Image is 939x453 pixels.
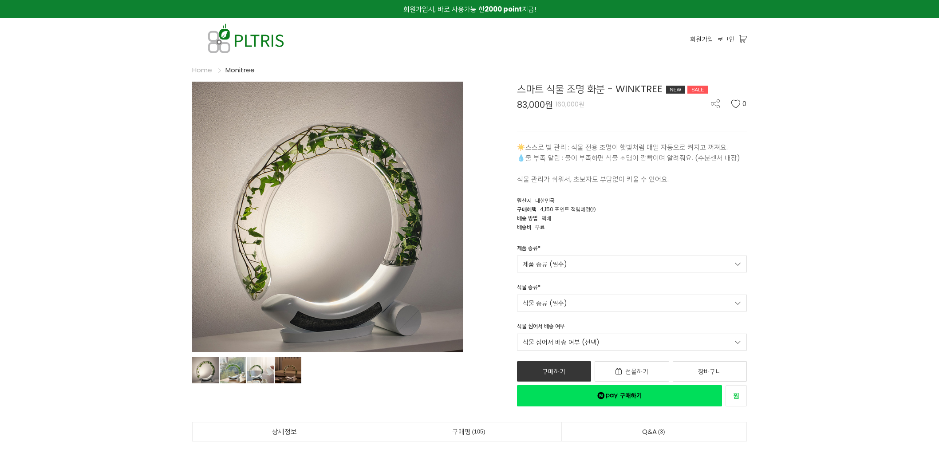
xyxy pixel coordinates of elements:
[517,174,747,185] p: 식물 관리가 쉬워서, 초보자도 부담없이 키울 수 있어요.
[517,295,747,311] a: 식물 종류 (필수)
[517,223,532,231] span: 배송비
[535,223,545,231] span: 무료
[517,334,747,351] a: 식물 심어서 배송 여부 (선택)
[687,86,708,94] div: SALE
[517,142,747,153] p: ☀️스스로 빛 관리 : 식물 전용 조명이 햇빛처럼 매일 자동으로 켜지고 꺼져요.
[742,99,747,108] span: 0
[192,65,212,75] a: Home
[541,214,551,222] span: 택배
[471,427,487,436] span: 105
[517,82,747,96] div: 스마트 식물 조명 화분 - WINKTREE
[377,422,562,441] a: 구매평105
[673,361,747,382] a: 장바구니
[690,34,713,44] a: 회원가입
[517,322,565,334] div: 식물 심어서 배송 여부
[556,100,584,109] span: 160,000원
[517,256,747,272] a: 제품 종류 (필수)
[517,385,722,406] a: 새창
[657,427,667,436] span: 3
[517,214,538,222] span: 배송 방법
[718,34,735,44] a: 로그인
[517,100,553,109] span: 83,000원
[726,385,747,406] a: 새창
[517,153,747,163] p: 💧물 부족 알림 : 물이 부족하면 식물 조명이 깜빡이며 알려줘요. (수분센서 내장)
[403,4,536,14] span: 회원가입시, 바로 사용가능 한 지급!
[731,99,747,108] button: 0
[517,283,541,295] div: 식물 종류
[225,65,255,75] a: Monitree
[562,422,746,441] a: Q&A3
[517,244,541,256] div: 제품 종류
[485,4,522,14] strong: 2000 point
[625,367,648,376] span: 선물하기
[517,197,532,204] span: 원산지
[666,86,686,94] div: NEW
[535,197,555,204] span: 대한민국
[540,205,596,213] span: 4,150 포인트 적립예정
[517,361,592,382] a: 구매하기
[595,361,669,382] a: 선물하기
[193,422,377,441] a: 상세정보
[517,205,537,213] span: 구매혜택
